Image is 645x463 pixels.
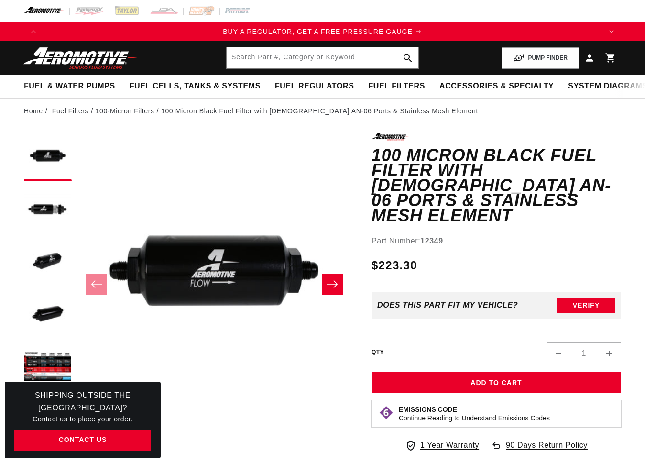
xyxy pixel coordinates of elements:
[432,75,561,98] summary: Accessories & Specialty
[43,26,602,37] div: Announcement
[227,47,418,68] input: Search by Part Number, Category or Keyword
[24,343,72,391] button: Load image 5 in gallery view
[14,430,151,451] a: Contact Us
[24,186,72,233] button: Load image 2 in gallery view
[24,22,43,41] button: Translation missing: en.sections.announcements.previous_announcement
[405,439,479,452] a: 1 Year Warranty
[268,75,361,98] summary: Fuel Regulators
[130,81,261,91] span: Fuel Cells, Tanks & Systems
[502,47,579,69] button: PUMP FINDER
[14,414,151,424] p: Contact us to place your order.
[24,81,115,91] span: Fuel & Water Pumps
[21,47,140,69] img: Aeromotive
[24,133,352,435] media-gallery: Gallery Viewer
[602,22,621,41] button: Translation missing: en.sections.announcements.next_announcement
[43,26,602,37] a: BUY A REGULATOR, GET A FREE PRESSURE GAUGE
[361,75,432,98] summary: Fuel Filters
[368,81,425,91] span: Fuel Filters
[322,274,343,295] button: Slide right
[399,414,550,422] p: Continue Reading to Understand Emissions Codes
[439,81,554,91] span: Accessories & Specialty
[377,301,518,309] div: Does This part fit My vehicle?
[96,106,161,116] li: 100-Micron Filters
[399,405,550,422] button: Emissions CodeContinue Reading to Understand Emissions Codes
[372,235,621,247] div: Part Number:
[24,106,43,116] a: Home
[372,257,417,274] span: $223.30
[24,291,72,339] button: Load image 4 in gallery view
[399,406,457,413] strong: Emissions Code
[275,81,354,91] span: Fuel Regulators
[24,133,72,181] button: Load image 1 in gallery view
[372,372,621,394] button: Add to Cart
[397,47,418,68] button: search button
[491,439,588,461] a: 90 Days Return Policy
[43,26,602,37] div: 1 of 4
[557,298,615,313] button: Verify
[86,274,107,295] button: Slide left
[24,238,72,286] button: Load image 3 in gallery view
[420,439,479,452] span: 1 Year Warranty
[24,106,621,116] nav: breadcrumbs
[52,106,88,116] a: Fuel Filters
[379,405,394,420] img: Emissions code
[506,439,588,461] span: 90 Days Return Policy
[122,75,268,98] summary: Fuel Cells, Tanks & Systems
[372,148,621,223] h1: 100 Micron Black Fuel Filter with [DEMOGRAPHIC_DATA] AN-06 Ports & Stainless Mesh Element
[17,75,122,98] summary: Fuel & Water Pumps
[420,237,443,245] strong: 12349
[223,28,413,35] span: BUY A REGULATOR, GET A FREE PRESSURE GAUGE
[372,348,384,356] label: QTY
[14,389,151,414] h3: Shipping Outside the [GEOGRAPHIC_DATA]?
[161,106,478,116] li: 100 Micron Black Fuel Filter with [DEMOGRAPHIC_DATA] AN-06 Ports & Stainless Mesh Element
